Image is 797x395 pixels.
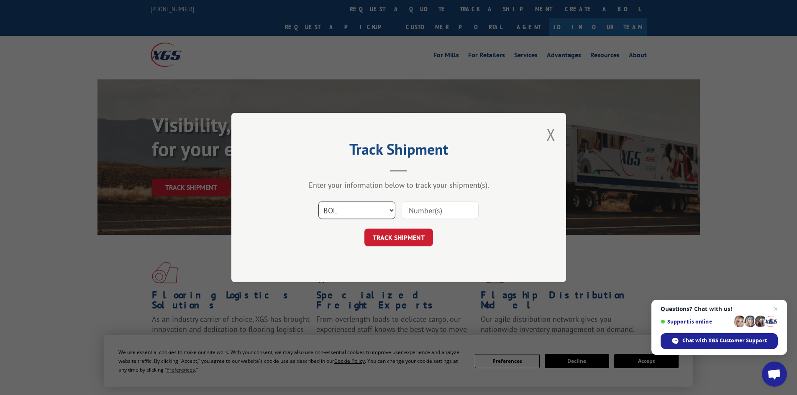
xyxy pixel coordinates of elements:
[273,180,524,190] div: Enter your information below to track your shipment(s).
[762,362,787,387] div: Open chat
[771,304,781,314] span: Close chat
[661,306,778,312] span: Questions? Chat with us!
[402,201,479,219] input: Number(s)
[273,143,524,159] h2: Track Shipment
[661,319,731,325] span: Support is online
[546,123,556,145] button: Close modal
[682,337,767,344] span: Chat with XGS Customer Support
[661,333,778,349] div: Chat with XGS Customer Support
[364,229,433,246] button: TRACK SHIPMENT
